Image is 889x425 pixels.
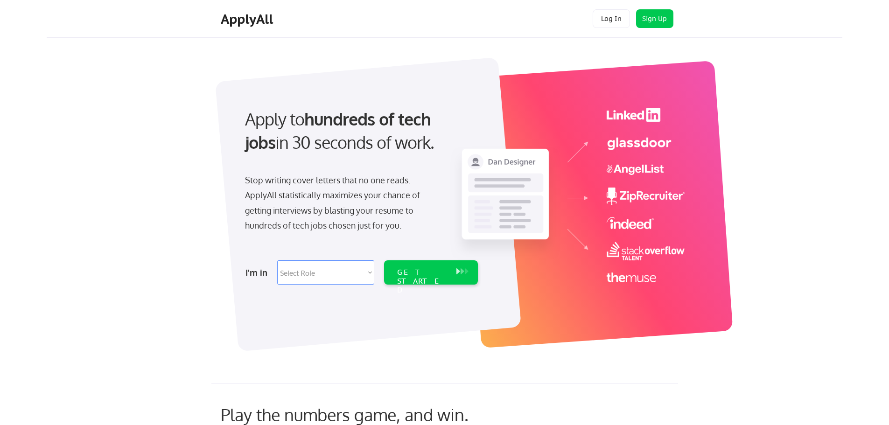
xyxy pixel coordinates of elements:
[245,265,272,280] div: I'm in
[593,9,630,28] button: Log In
[636,9,673,28] button: Sign Up
[221,11,276,27] div: ApplyAll
[221,404,510,425] div: Play the numbers game, and win.
[245,108,435,153] strong: hundreds of tech jobs
[397,268,447,295] div: GET STARTED
[245,107,474,154] div: Apply to in 30 seconds of work.
[245,173,437,233] div: Stop writing cover letters that no one reads. ApplyAll statistically maximizes your chance of get...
